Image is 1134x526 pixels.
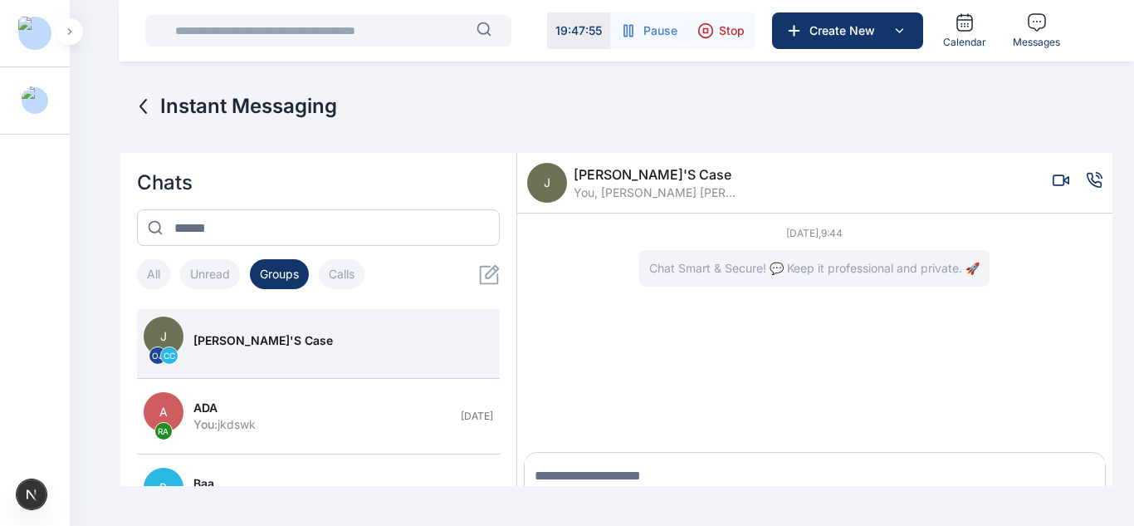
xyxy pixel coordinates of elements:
span: [DATE] [461,410,493,423]
button: Logo [13,20,56,47]
span: You, [PERSON_NAME] [PERSON_NAME], Chikodinaka Chime [574,184,740,201]
span: ADA [193,400,218,416]
span: Create New [803,22,889,39]
span: Messages [1013,36,1060,49]
button: Pause [610,12,687,49]
span: [DATE], 9:44 [786,227,843,240]
button: Video call [1053,172,1069,189]
img: Profile [22,86,48,116]
button: Calls [319,259,364,289]
span: baa [193,475,214,492]
span: CC [161,347,178,364]
span: OJ [149,347,166,364]
span: B [144,468,183,508]
p: 19 : 47 : 55 [555,22,602,39]
span: RA [155,423,172,440]
h2: Chats [137,170,500,196]
button: Groups [250,259,309,289]
button: Profile [22,87,48,114]
button: Unread [180,259,240,289]
span: Instant Messaging [160,93,337,120]
span: [DATE] [461,485,493,499]
span: Pause [643,22,677,39]
button: JOJCC[PERSON_NAME]'s Case [137,303,500,379]
span: Calendar [943,36,986,49]
span: [PERSON_NAME]'s Case [193,332,333,349]
button: Create New [772,12,923,49]
span: Stop [719,22,745,39]
a: Messages [1006,6,1067,56]
span: J [144,317,183,356]
span: You : [193,417,218,431]
textarea: Message input [525,460,1105,493]
span: [PERSON_NAME]'s Case [574,165,740,184]
button: ARAADAYou:jkdswk[DATE] [137,379,500,455]
span: J [527,163,567,203]
span: Chat Smart & Secure! 💬 Keep it professional and private. 🚀 [639,250,990,287]
button: Stop [687,12,755,49]
div: jkdswk [193,416,451,433]
span: A [144,392,183,432]
button: Voice call [1086,172,1102,189]
button: All [137,259,170,289]
img: Logo [18,17,51,50]
a: Calendar [936,6,993,56]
